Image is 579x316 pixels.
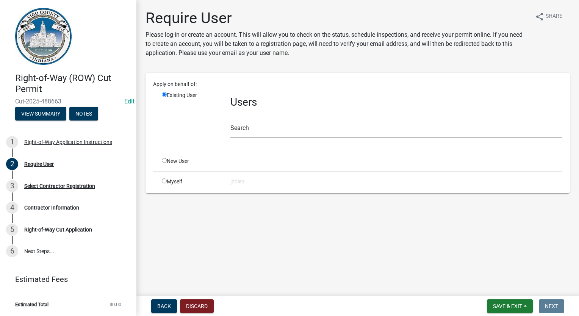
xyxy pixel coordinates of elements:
div: Existing User [156,91,225,145]
img: Vigo County, Indiana [15,8,72,65]
button: Next [539,299,564,313]
div: New User [156,157,225,165]
div: 5 [6,224,18,236]
div: Apply on behalf of: [147,80,568,88]
a: Edit [124,98,135,105]
div: Select Contractor Registration [24,183,95,189]
div: Require User [24,161,54,167]
h3: Users [230,96,562,109]
button: Back [151,299,177,313]
span: Share [546,12,562,21]
div: Right-of-Way Application Instructions [24,139,112,145]
span: Cut-2025-488663 [15,98,121,105]
div: Contractor Information [24,205,79,210]
div: Right-of-Way Cut Application [24,227,92,232]
button: Save & Exit [487,299,533,313]
span: $0.00 [110,302,121,307]
span: Estimated Total [15,302,49,307]
p: Please log-in or create an account. This will allow you to check on the status, schedule inspecti... [146,30,529,58]
div: 3 [6,180,18,192]
wm-modal-confirm: Summary [15,111,66,117]
span: Save & Exit [493,303,522,309]
div: 1 [6,136,18,148]
div: 2 [6,158,18,170]
div: 4 [6,202,18,214]
wm-modal-confirm: Notes [69,111,98,117]
span: Back [157,303,171,309]
button: View Summary [15,107,66,120]
h4: Right-of-Way (ROW) Cut Permit [15,73,130,95]
span: Next [545,303,558,309]
div: 6 [6,245,18,257]
i: share [535,12,544,21]
a: Estimated Fees [6,272,124,287]
wm-modal-confirm: Edit Application Number [124,98,135,105]
div: Myself [156,178,225,186]
button: shareShare [529,9,568,24]
button: Notes [69,107,98,120]
button: Discard [180,299,214,313]
h1: Require User [146,9,529,27]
